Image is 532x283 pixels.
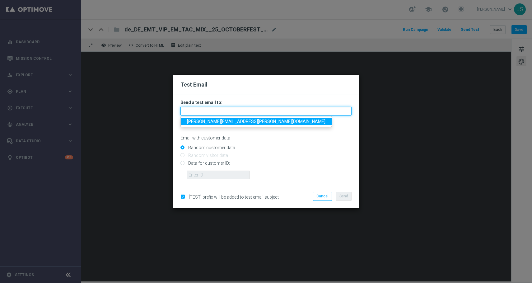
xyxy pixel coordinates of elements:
[336,192,352,200] button: Send
[313,192,332,200] button: Cancel
[189,195,279,200] span: [TEST] prefix will be added to test email subject
[180,81,352,88] h2: Test Email
[187,145,235,150] label: Random customer data
[180,135,352,141] p: Email with customer data
[339,194,348,198] span: Send
[187,171,250,179] input: Enter ID
[187,119,325,124] span: [PERSON_NAME][EMAIL_ADDRESS][PERSON_NAME][DOMAIN_NAME]
[180,100,352,105] h3: Send a test email to:
[181,118,332,125] a: [PERSON_NAME][EMAIL_ADDRESS][PERSON_NAME][DOMAIN_NAME]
